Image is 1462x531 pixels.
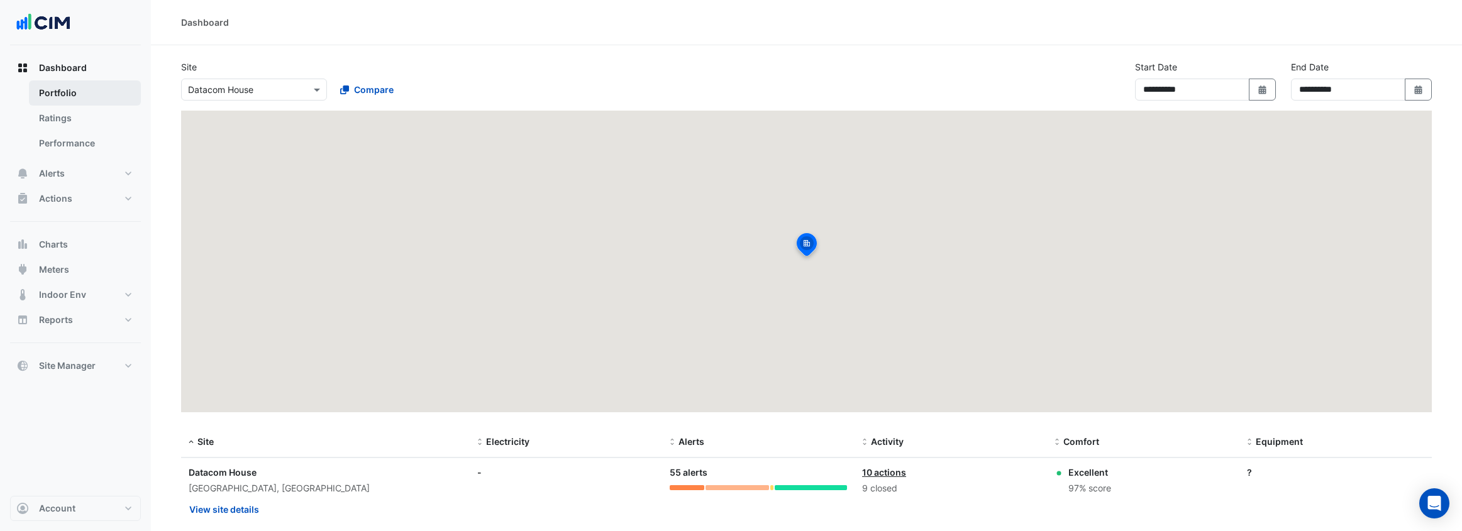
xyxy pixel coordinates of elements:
[15,10,72,35] img: Company Logo
[181,60,197,74] label: Site
[10,55,141,80] button: Dashboard
[197,436,214,447] span: Site
[16,263,29,276] app-icon: Meters
[1068,481,1111,496] div: 97% score
[16,359,29,372] app-icon: Site Manager
[1063,436,1099,447] span: Comfort
[1135,60,1177,74] label: Start Date
[486,436,529,447] span: Electricity
[862,467,906,478] a: 10 actions
[793,231,821,261] img: site-pin-selected.svg
[189,498,260,520] button: View site details
[1068,466,1111,479] div: Excellent
[1291,60,1329,74] label: End Date
[39,359,96,372] span: Site Manager
[354,83,394,96] span: Compare
[181,16,229,29] div: Dashboard
[39,62,87,74] span: Dashboard
[39,314,73,326] span: Reports
[10,496,141,521] button: Account
[670,466,847,480] div: 55 alerts
[16,167,29,180] app-icon: Alerts
[39,238,68,251] span: Charts
[1256,436,1303,447] span: Equipment
[1257,84,1268,95] fa-icon: Select Date
[29,106,141,131] a: Ratings
[477,466,655,479] div: -
[332,79,402,101] button: Compare
[10,307,141,332] button: Reports
[29,131,141,156] a: Performance
[10,80,141,161] div: Dashboard
[10,161,141,186] button: Alerts
[39,502,75,515] span: Account
[1247,466,1424,479] div: ?
[189,466,462,479] div: Datacom House
[10,282,141,307] button: Indoor Env
[29,80,141,106] a: Portfolio
[189,481,462,496] div: [GEOGRAPHIC_DATA], [GEOGRAPHIC_DATA]
[10,232,141,257] button: Charts
[10,257,141,282] button: Meters
[10,186,141,211] button: Actions
[16,288,29,301] app-icon: Indoor Env
[10,353,141,378] button: Site Manager
[39,192,72,205] span: Actions
[1413,84,1424,95] fa-icon: Select Date
[678,436,704,447] span: Alerts
[862,481,1039,496] div: 9 closed
[39,167,65,180] span: Alerts
[16,238,29,251] app-icon: Charts
[39,288,86,301] span: Indoor Env
[1419,488,1449,518] div: Open Intercom Messenger
[871,436,904,447] span: Activity
[39,263,69,276] span: Meters
[16,314,29,326] app-icon: Reports
[16,192,29,205] app-icon: Actions
[16,62,29,74] app-icon: Dashboard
